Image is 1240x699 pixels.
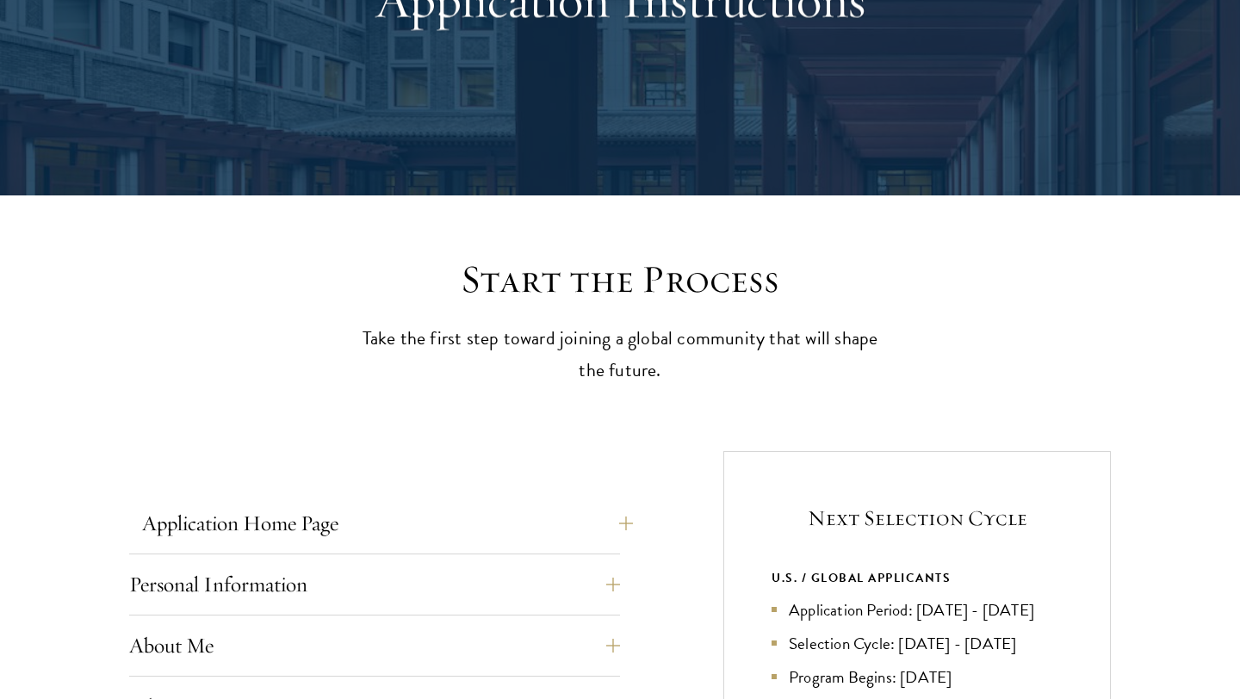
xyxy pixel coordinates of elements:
h5: Next Selection Cycle [772,504,1063,533]
button: Application Home Page [142,503,633,544]
div: U.S. / GLOBAL APPLICANTS [772,567,1063,589]
li: Selection Cycle: [DATE] - [DATE] [772,631,1063,656]
button: About Me [129,625,620,666]
p: Take the first step toward joining a global community that will shape the future. [353,323,887,387]
button: Personal Information [129,564,620,605]
li: Application Period: [DATE] - [DATE] [772,597,1063,622]
li: Program Begins: [DATE] [772,665,1063,690]
h2: Start the Process [353,256,887,304]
